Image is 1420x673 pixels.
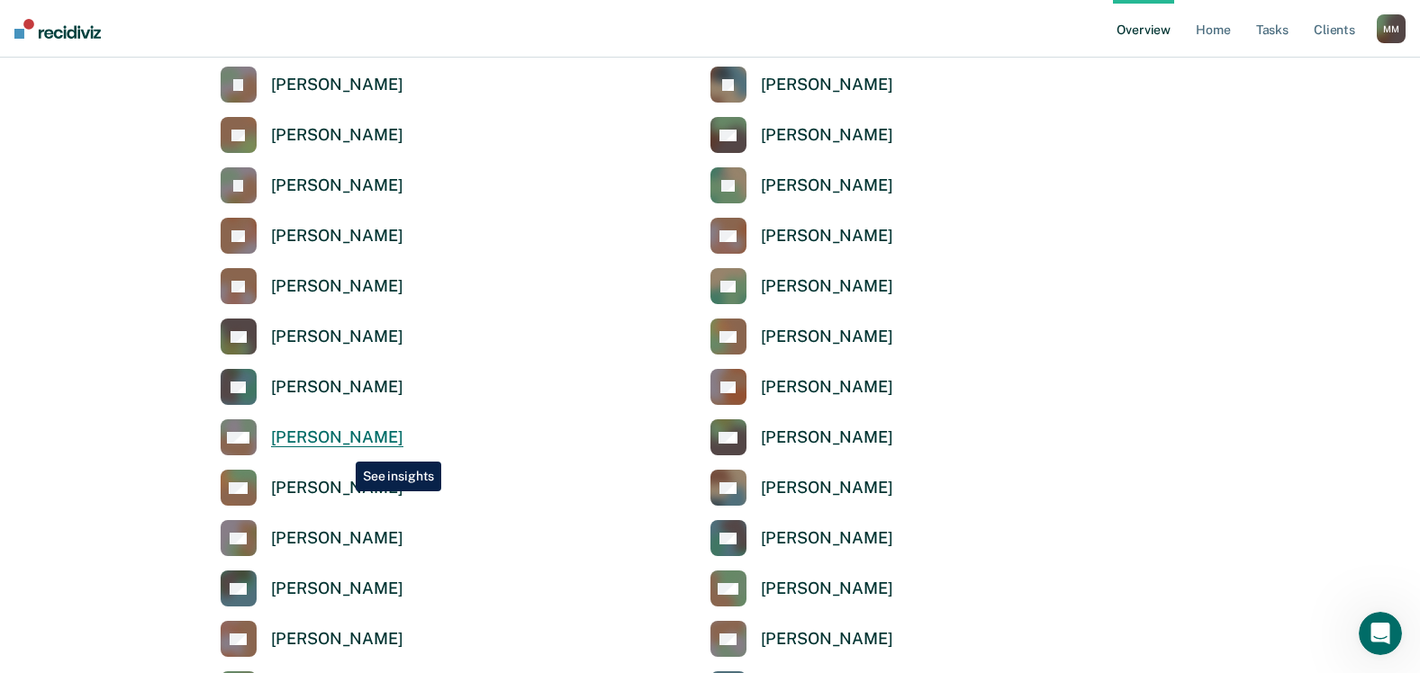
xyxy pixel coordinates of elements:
[271,175,403,196] div: [PERSON_NAME]
[761,629,893,650] div: [PERSON_NAME]
[221,268,403,304] a: [PERSON_NAME]
[710,117,893,153] a: [PERSON_NAME]
[761,478,893,498] div: [PERSON_NAME]
[221,470,403,506] a: [PERSON_NAME]
[710,319,893,354] a: [PERSON_NAME]
[710,520,893,556] a: [PERSON_NAME]
[271,528,403,549] div: [PERSON_NAME]
[761,327,893,347] div: [PERSON_NAME]
[271,125,403,146] div: [PERSON_NAME]
[271,629,403,650] div: [PERSON_NAME]
[761,125,893,146] div: [PERSON_NAME]
[1359,612,1402,655] iframe: Intercom live chat
[761,226,893,247] div: [PERSON_NAME]
[710,419,893,455] a: [PERSON_NAME]
[221,319,403,354] a: [PERSON_NAME]
[221,167,403,203] a: [PERSON_NAME]
[761,528,893,549] div: [PERSON_NAME]
[221,117,403,153] a: [PERSON_NAME]
[271,478,403,498] div: [PERSON_NAME]
[221,520,403,556] a: [PERSON_NAME]
[221,67,403,103] a: [PERSON_NAME]
[710,369,893,405] a: [PERSON_NAME]
[761,175,893,196] div: [PERSON_NAME]
[761,276,893,297] div: [PERSON_NAME]
[271,75,403,95] div: [PERSON_NAME]
[710,268,893,304] a: [PERSON_NAME]
[710,67,893,103] a: [PERSON_NAME]
[761,427,893,448] div: [PERSON_NAME]
[271,377,403,398] div: [PERSON_NAME]
[710,621,893,657] a: [PERSON_NAME]
[710,167,893,203] a: [PERSON_NAME]
[221,218,403,254] a: [PERSON_NAME]
[271,327,403,347] div: [PERSON_NAME]
[761,75,893,95] div: [PERSON_NAME]
[710,570,893,606] a: [PERSON_NAME]
[221,570,403,606] a: [PERSON_NAME]
[1377,14,1406,43] div: M M
[271,579,403,599] div: [PERSON_NAME]
[1377,14,1406,43] button: MM
[221,621,403,657] a: [PERSON_NAME]
[761,377,893,398] div: [PERSON_NAME]
[271,427,403,448] div: [PERSON_NAME]
[14,19,101,39] img: Recidiviz
[221,369,403,405] a: [PERSON_NAME]
[710,470,893,506] a: [PERSON_NAME]
[710,218,893,254] a: [PERSON_NAME]
[221,419,403,455] a: [PERSON_NAME]
[271,276,403,297] div: [PERSON_NAME]
[761,579,893,599] div: [PERSON_NAME]
[271,226,403,247] div: [PERSON_NAME]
